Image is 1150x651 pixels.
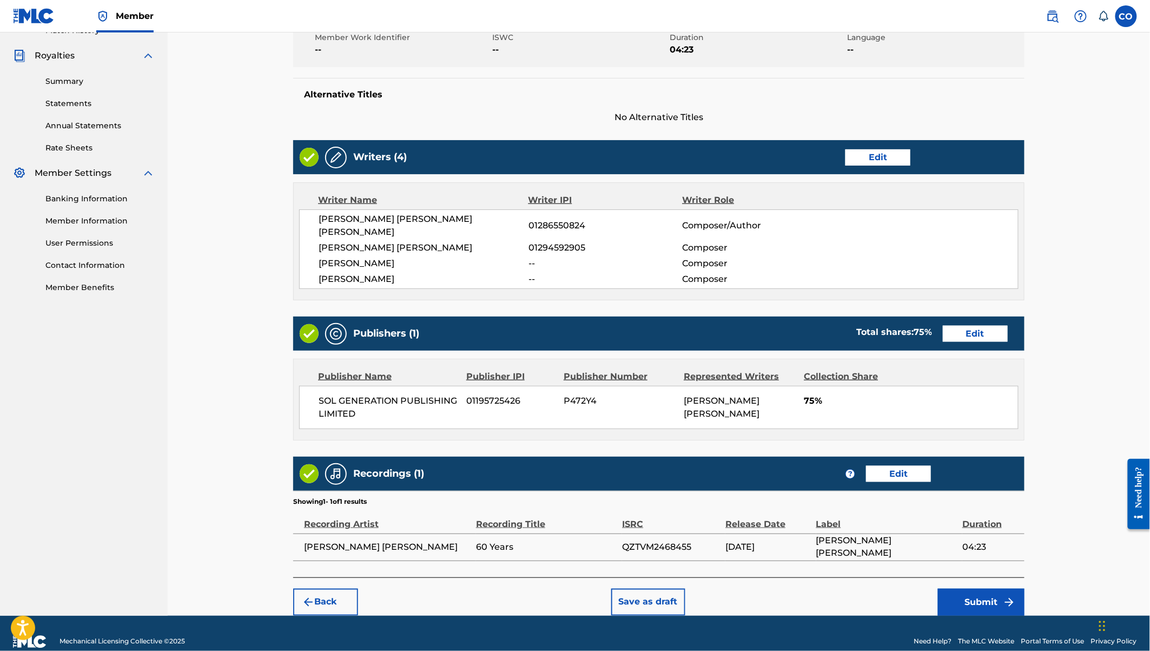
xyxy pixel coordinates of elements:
div: Publisher IPI [466,370,556,383]
button: Edit [943,326,1008,342]
img: Writers [329,151,342,164]
button: Save as draft [611,589,685,616]
button: Edit [866,466,931,482]
img: Recordings [329,468,342,481]
span: 75% [804,394,1018,407]
div: Writer IPI [528,194,683,207]
span: -- [492,43,667,56]
button: Submit [938,589,1025,616]
span: [PERSON_NAME] [PERSON_NAME] [304,541,471,554]
span: Duration [670,32,844,43]
span: -- [847,43,1022,56]
div: Drag [1099,610,1106,642]
div: Help [1070,5,1092,27]
a: Annual Statements [45,120,155,131]
div: Writer Name [318,194,528,207]
img: MLC Logo [13,8,55,24]
span: Composer [682,273,822,286]
img: f7272a7cc735f4ea7f67.svg [1003,596,1016,609]
img: expand [142,167,155,180]
a: Privacy Policy [1091,637,1137,647]
button: Back [293,589,358,616]
span: [DATE] [725,541,810,554]
span: SOL GENERATION PUBLISHING LIMITED [319,394,459,420]
img: Royalties [13,49,26,62]
h5: Alternative Titles [304,89,1014,100]
span: ? [846,470,855,478]
a: Rate Sheets [45,142,155,154]
h5: Recordings (1) [353,468,424,480]
span: [PERSON_NAME] [PERSON_NAME] [684,396,759,419]
a: Banking Information [45,193,155,205]
span: Mechanical Licensing Collective © 2025 [60,637,185,647]
span: 01294592905 [528,241,682,254]
span: Composer [682,257,822,270]
a: Statements [45,98,155,109]
span: Member Work Identifier [315,32,490,43]
img: help [1074,10,1087,23]
span: [PERSON_NAME] [319,257,528,270]
span: Member [116,10,154,22]
img: Valid [300,324,319,343]
span: 01195725426 [467,394,556,407]
div: Recording Artist [304,507,471,531]
img: Valid [300,464,319,483]
div: Total shares: [856,326,932,339]
a: Contact Information [45,260,155,271]
div: Represented Writers [684,370,796,383]
a: Need Help? [914,637,952,647]
iframe: Resource Center [1120,451,1150,538]
span: [PERSON_NAME] [PERSON_NAME] [PERSON_NAME] [319,213,528,239]
div: Collection Share [804,370,909,383]
img: 7ee5dd4eb1f8a8e3ef2f.svg [302,596,315,609]
iframe: Chat Widget [1096,599,1150,651]
p: Showing 1 - 1 of 1 results [293,497,367,507]
img: Valid [300,148,319,167]
span: [PERSON_NAME] [PERSON_NAME] [816,534,957,560]
span: 60 Years [476,541,617,554]
div: Publisher Number [564,370,676,383]
span: Composer [682,241,822,254]
div: ISRC [622,507,720,531]
span: 04:23 [962,541,1019,554]
a: User Permissions [45,238,155,249]
div: Writer Role [682,194,822,207]
div: Duration [962,507,1019,531]
span: Member Settings [35,167,111,180]
span: 01286550824 [528,219,682,232]
div: Recording Title [476,507,617,531]
div: Publisher Name [318,370,458,383]
div: Release Date [725,507,810,531]
div: Label [816,507,957,531]
button: Edit [845,149,910,166]
span: 04:23 [670,43,844,56]
a: Member Information [45,215,155,227]
img: search [1046,10,1059,23]
a: The MLC Website [959,637,1015,647]
span: -- [315,43,490,56]
a: Portal Terms of Use [1021,637,1085,647]
div: Notifications [1098,11,1109,22]
span: [PERSON_NAME] [319,273,528,286]
img: Member Settings [13,167,26,180]
span: -- [528,273,682,286]
span: [PERSON_NAME] [PERSON_NAME] [319,241,528,254]
span: P472Y4 [564,394,676,407]
a: Public Search [1042,5,1063,27]
h5: Publishers (1) [353,327,419,340]
span: -- [528,257,682,270]
img: Publishers [329,327,342,340]
span: No Alternative Titles [293,111,1025,124]
span: ISWC [492,32,667,43]
a: Member Benefits [45,282,155,293]
img: expand [142,49,155,62]
img: Top Rightsholder [96,10,109,23]
span: Language [847,32,1022,43]
a: Summary [45,76,155,87]
span: Composer/Author [682,219,822,232]
h5: Writers (4) [353,151,407,163]
span: 75 % [914,327,932,337]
